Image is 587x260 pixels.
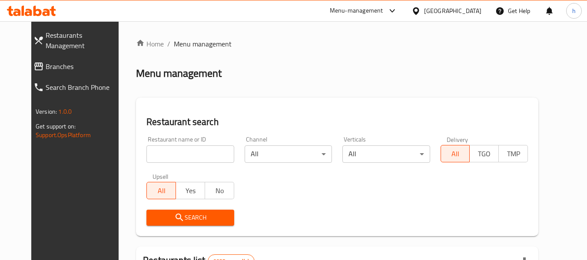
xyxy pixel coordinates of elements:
div: All [342,145,430,163]
button: No [205,182,234,199]
span: Get support on: [36,121,76,132]
button: TGO [469,145,499,162]
span: All [150,184,172,197]
span: h [572,6,576,16]
div: Menu-management [330,6,383,16]
h2: Menu management [136,66,222,80]
span: Menu management [174,39,232,49]
span: Search [153,212,227,223]
a: Home [136,39,164,49]
li: / [167,39,170,49]
nav: breadcrumb [136,39,538,49]
a: Branches [27,56,129,77]
a: Restaurants Management [27,25,129,56]
button: All [441,145,470,162]
a: Search Branch Phone [27,77,129,98]
span: 1.0.0 [58,106,72,117]
span: TMP [502,148,524,160]
button: Yes [176,182,205,199]
button: Search [146,210,234,226]
span: Restaurants Management [46,30,123,51]
div: All [245,145,332,163]
button: TMP [498,145,528,162]
span: Search Branch Phone [46,82,123,92]
span: Yes [179,184,202,197]
span: All [444,148,467,160]
a: Support.OpsPlatform [36,129,91,141]
span: No [209,184,231,197]
span: Version: [36,106,57,117]
h2: Restaurant search [146,115,528,128]
span: Branches [46,61,123,72]
div: [GEOGRAPHIC_DATA] [424,6,481,16]
label: Upsell [153,173,169,179]
button: All [146,182,176,199]
input: Search for restaurant name or ID.. [146,145,234,163]
span: TGO [473,148,495,160]
label: Delivery [447,136,468,142]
